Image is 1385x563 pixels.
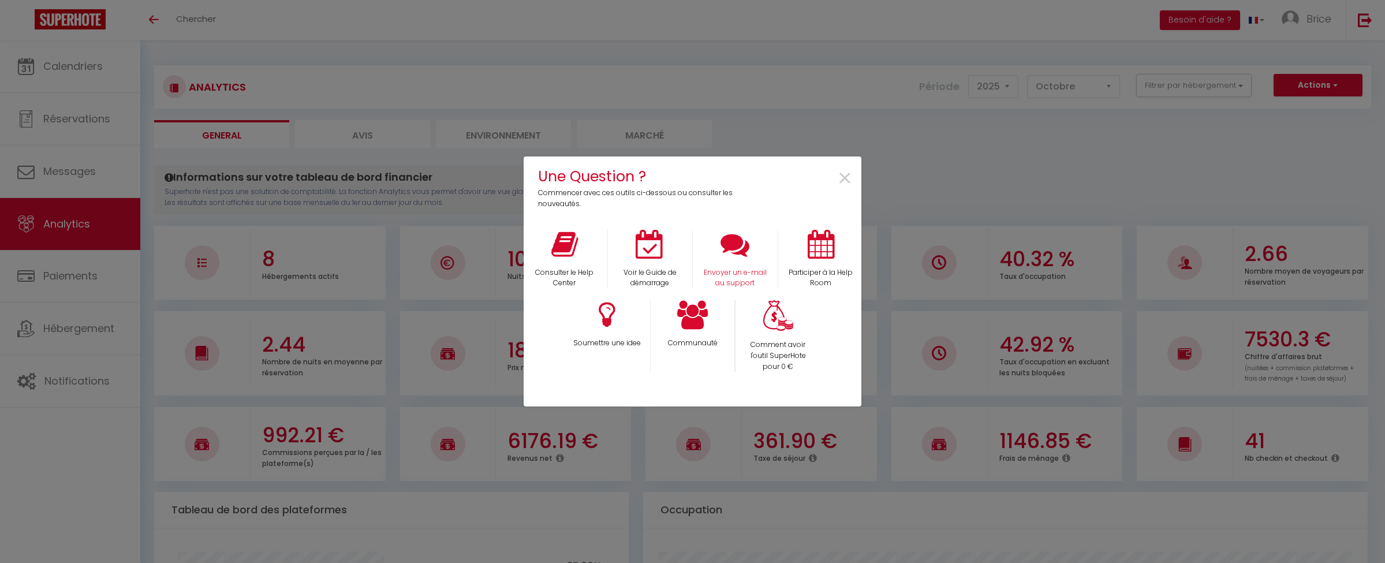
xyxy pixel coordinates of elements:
[837,161,853,197] span: ×
[529,267,600,289] p: Consulter le Help Center
[763,300,793,331] img: Money bag
[572,338,643,349] p: Soumettre une idee
[615,267,685,289] p: Voir le Guide de démarrage
[658,338,727,349] p: Communauté
[538,165,741,188] h4: Une Question ?
[744,340,813,372] p: Comment avoir l'outil SuperHote pour 0 €
[700,267,771,289] p: Envoyer un e-mail au support
[538,188,741,210] p: Commencer avec ces outils ci-dessous ou consulter les nouveautés.
[837,166,853,192] button: Close
[786,267,856,289] p: Participer à la Help Room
